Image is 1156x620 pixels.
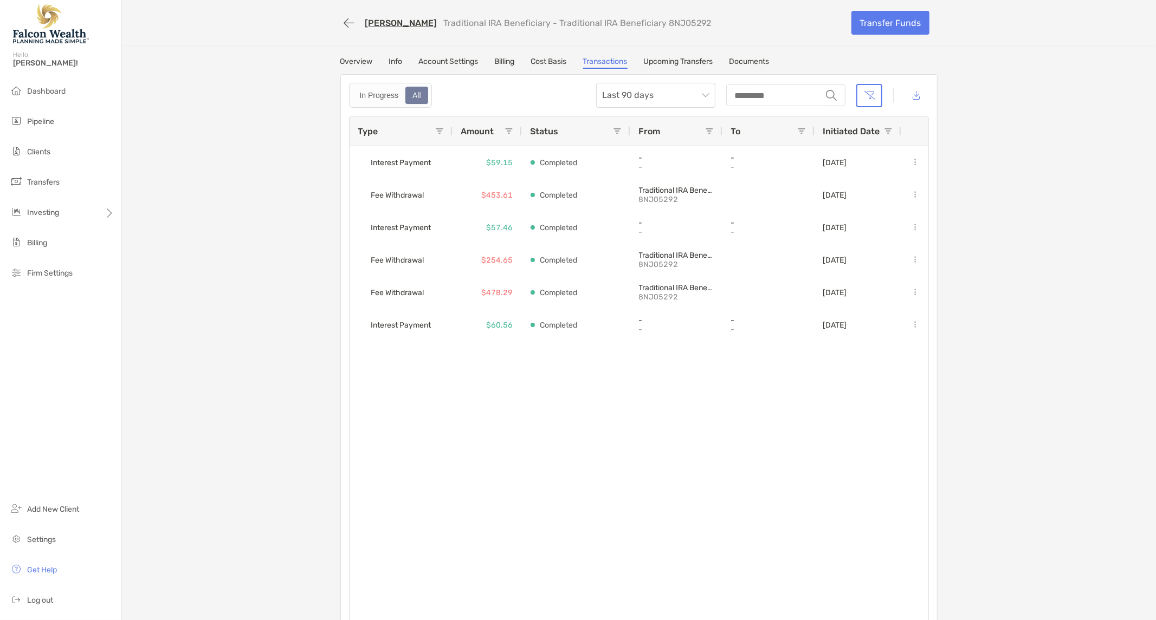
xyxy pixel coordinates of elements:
img: dashboard icon [10,84,23,97]
div: segmented control [349,83,432,108]
p: $254.65 [482,253,513,267]
img: investing icon [10,205,23,218]
p: $478.29 [482,286,513,299]
span: Interest Payment [371,219,431,237]
img: billing icon [10,236,23,249]
p: [DATE] [823,223,847,232]
p: - [639,325,714,334]
p: 8NJ05292 [639,260,714,269]
span: Last 90 days [603,83,709,107]
button: Clear filters [856,84,882,107]
span: From [639,126,661,136]
p: - [639,218,714,227]
span: Clients [27,147,50,156]
p: Completed [540,286,578,299]
p: Traditional IRA Beneficiary [639,251,714,260]
a: Billing [495,57,515,69]
span: Billing [27,238,47,247]
p: $453.61 [482,188,513,202]
a: Transfer Funds [851,11,929,35]
a: [PERSON_NAME] [365,18,437,28]
p: $60.56 [487,318,513,332]
p: - [731,153,806,162]
p: $59.15 [487,156,513,169]
span: Pipeline [27,117,54,126]
span: Fee Withdrawal [371,251,424,269]
p: - [731,162,806,172]
p: Completed [540,188,578,202]
img: get-help icon [10,563,23,576]
img: transfers icon [10,175,23,188]
span: To [731,126,741,136]
p: 8NJ05292 [639,195,714,204]
p: [DATE] [823,256,847,265]
span: Dashboard [27,87,66,96]
p: Completed [540,156,578,169]
div: All [406,88,427,103]
span: Add New Client [27,505,79,514]
img: settings icon [10,532,23,545]
a: Overview [340,57,373,69]
p: - [731,325,806,334]
a: Cost Basis [531,57,567,69]
a: Transactions [583,57,628,69]
img: logout icon [10,593,23,606]
div: In Progress [354,88,405,103]
p: Completed [540,318,578,332]
span: Settings [27,535,56,544]
p: - [639,227,714,237]
img: add_new_client icon [10,502,23,515]
span: Fee Withdrawal [371,186,424,204]
p: Completed [540,221,578,234]
span: Initiated Date [823,126,880,136]
span: Amount [461,126,494,136]
p: [DATE] [823,288,847,297]
p: - [639,316,714,325]
p: Completed [540,253,578,267]
span: Firm Settings [27,269,73,278]
p: $57.46 [487,221,513,234]
span: [PERSON_NAME]! [13,58,114,68]
span: Interest Payment [371,154,431,172]
span: Type [358,126,378,136]
img: pipeline icon [10,114,23,127]
p: Traditional IRA Beneficiary [639,283,714,292]
p: [DATE] [823,321,847,330]
span: Interest Payment [371,316,431,334]
p: - [731,218,806,227]
p: 8NJ05292 [639,292,714,302]
img: clients icon [10,145,23,158]
p: [DATE] [823,158,847,167]
p: [DATE] [823,191,847,200]
p: Traditional IRA Beneficiary - Traditional IRA Beneficiary 8NJ05292 [444,18,712,28]
a: Documents [729,57,770,69]
span: Fee Withdrawal [371,284,424,302]
img: input icon [826,90,837,101]
p: Traditional IRA Beneficiary [639,186,714,195]
p: - [639,153,714,162]
img: Falcon Wealth Planning Logo [13,4,89,43]
span: Log out [27,596,53,605]
a: Account Settings [419,57,479,69]
span: Transfers [27,178,60,187]
a: Upcoming Transfers [644,57,713,69]
span: Status [531,126,559,136]
p: - [731,316,806,325]
span: Investing [27,208,59,217]
p: - [731,227,806,237]
img: firm-settings icon [10,266,23,279]
p: - [639,162,714,172]
a: Info [389,57,403,69]
span: Get Help [27,565,57,575]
